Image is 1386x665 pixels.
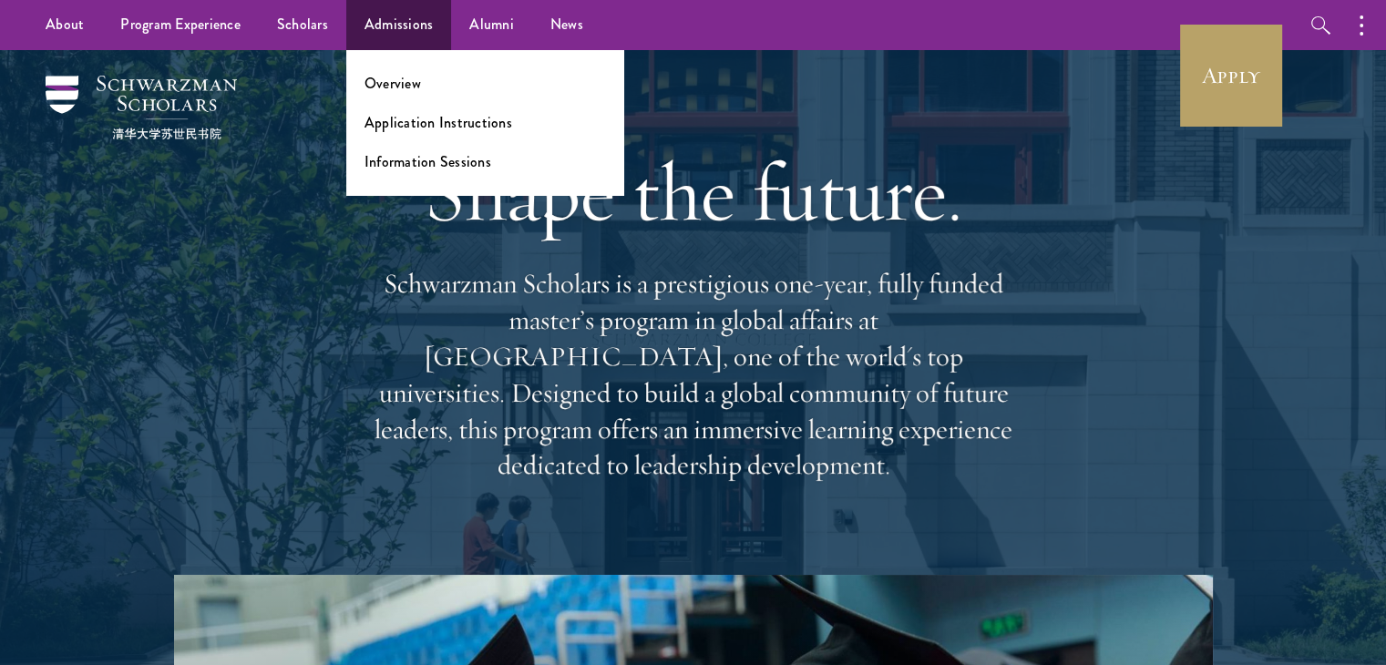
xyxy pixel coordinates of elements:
[364,151,491,172] a: Information Sessions
[364,73,421,94] a: Overview
[1180,25,1282,127] a: Apply
[364,112,512,133] a: Application Instructions
[46,76,237,139] img: Schwarzman Scholars
[365,141,1022,243] h1: Shape the future.
[365,266,1022,484] p: Schwarzman Scholars is a prestigious one-year, fully funded master’s program in global affairs at...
